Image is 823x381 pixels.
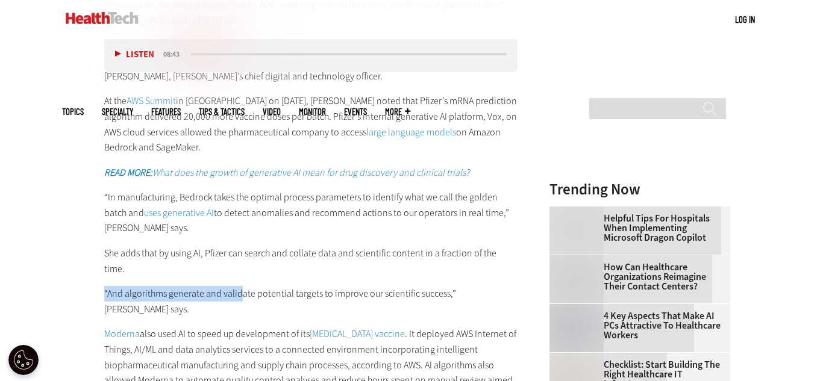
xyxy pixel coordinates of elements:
a: Healthcare contact center [549,255,604,265]
em: What does the growth of generative AI mean for drug discovery and clinical trials? [104,166,469,179]
a: CDW [157,79,247,92]
span: More [385,107,410,116]
a: Person with a clipboard checking a list [549,353,604,362]
p: “In manufacturing, Bedrock takes the optimal process parameters to identify what we call the gold... [104,190,518,236]
strong: READ MORE: [104,166,152,179]
span: Topics [62,107,84,116]
img: Doctor using phone to dictate to tablet [549,206,598,255]
a: MonITor [299,107,326,116]
p: She adds that by using AI, Pfizer can search and collate data and scientific content in a fractio... [104,246,518,276]
h3: Trending Now [549,182,730,197]
a: Moderna [104,327,140,340]
p: “And algorithms generate and validate potential targets to improve our scientific success,” [PERS... [104,286,518,317]
a: Events [344,107,367,116]
a: Desktop monitor with brain AI concept [549,304,604,314]
a: Video [263,107,281,116]
a: How Can Healthcare Organizations Reimagine Their Contact Centers? [549,262,723,291]
button: Open Preferences [8,345,39,375]
a: Features [151,107,181,116]
div: Cookie Settings [8,345,39,375]
a: Tips & Tactics [199,107,245,116]
img: Desktop monitor with brain AI concept [549,304,598,352]
a: large language models [366,126,456,138]
a: READ MORE:What does the growth of generative AI mean for drug discovery and clinical trials? [104,166,469,179]
a: Helpful Tips for Hospitals When Implementing Microsoft Dragon Copilot [549,214,723,243]
img: Healthcare contact center [549,255,598,303]
a: Log in [735,14,755,25]
div: User menu [735,13,755,26]
img: Home [66,12,139,24]
a: Doctor using phone to dictate to tablet [549,206,604,216]
span: Specialty [102,107,133,116]
a: uses generative AI [144,206,214,219]
a: 4 Key Aspects That Make AI PCs Attractive to Healthcare Workers [549,311,723,340]
a: [MEDICAL_DATA] vaccine [310,327,405,340]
